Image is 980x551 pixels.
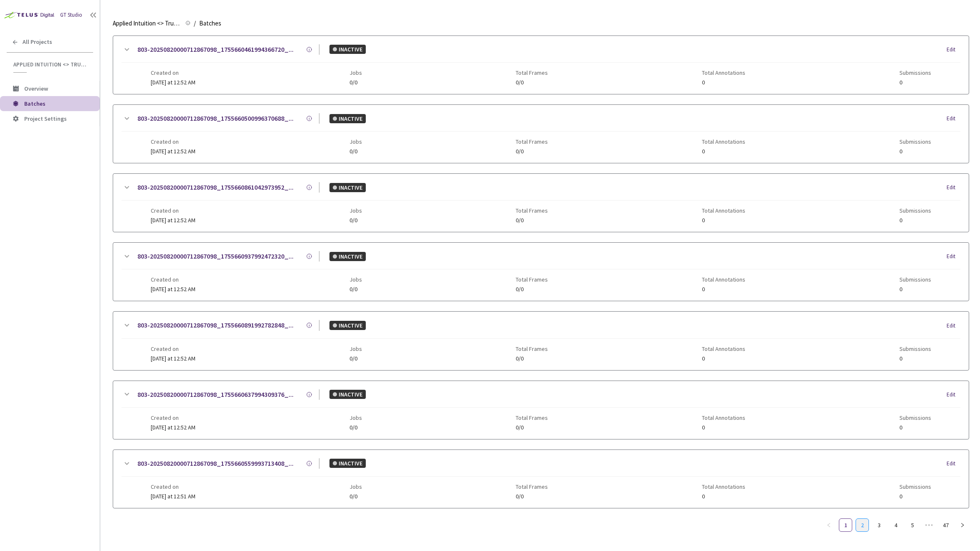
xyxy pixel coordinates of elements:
span: 0/0 [349,79,362,86]
span: Jobs [349,138,362,145]
span: Total Annotations [702,138,745,145]
a: 803-20250820000712867098_1755660559993713408_... [137,458,294,469]
span: Applied Intuition <> Trucking Cam SemSeg (Road Structures) [113,18,180,28]
span: 0 [899,286,931,292]
span: Created on [151,414,195,421]
span: 0 [702,286,745,292]
a: 803-20250820000712867098_1755660937992472320_... [137,251,294,262]
span: Submissions [899,414,931,421]
span: Created on [151,345,195,352]
div: 803-20250820000712867098_1755660861042973952_...INACTIVEEditCreated on[DATE] at 12:52 AMJobs0/0To... [113,174,969,232]
li: Previous Page [822,518,836,532]
span: Total Annotations [702,483,745,490]
span: 0/0 [516,79,548,86]
span: 0 [702,217,745,223]
span: Jobs [349,69,362,76]
span: left [826,523,831,528]
span: Total Annotations [702,69,745,76]
span: [DATE] at 12:52 AM [151,79,195,86]
span: 0 [702,424,745,431]
div: INACTIVE [329,390,366,399]
span: 0 [899,424,931,431]
span: Batches [199,18,221,28]
a: 2 [856,519,869,531]
span: All Projects [23,38,52,46]
span: Submissions [899,207,931,214]
span: Total Annotations [702,207,745,214]
span: 0 [899,493,931,500]
a: 47 [939,519,952,531]
span: Total Annotations [702,345,745,352]
span: 0/0 [516,217,548,223]
span: Created on [151,483,195,490]
span: Created on [151,69,195,76]
div: INACTIVE [329,114,366,123]
span: Total Frames [516,483,548,490]
span: 0 [899,79,931,86]
div: 803-20250820000712867098_1755660500996370688_...INACTIVEEditCreated on[DATE] at 12:52 AMJobs0/0To... [113,105,969,163]
a: 1 [839,519,852,531]
span: 0/0 [516,424,548,431]
li: / [194,18,196,28]
a: 803-20250820000712867098_1755660891992782848_... [137,320,294,330]
div: INACTIVE [329,183,366,192]
span: 0/0 [349,148,362,155]
div: INACTIVE [329,459,366,468]
a: 803-20250820000712867098_1755660500996370688_... [137,113,294,124]
a: 803-20250820000712867098_1755660461994366720_... [137,44,294,55]
span: Applied Intuition <> Trucking Cam SemSeg (Road Structures) [13,61,88,68]
div: INACTIVE [329,252,366,261]
button: right [956,518,969,532]
span: Submissions [899,345,931,352]
span: Jobs [349,207,362,214]
span: 0/0 [349,217,362,223]
span: Total Frames [516,207,548,214]
li: Next 5 Pages [922,518,936,532]
span: 0/0 [349,355,362,362]
span: Total Annotations [702,414,745,421]
div: 803-20250820000712867098_1755660637994309376_...INACTIVEEditCreated on[DATE] at 12:52 AMJobs0/0To... [113,381,969,439]
span: ••• [922,518,936,532]
div: Edit [947,460,960,468]
span: 0/0 [516,355,548,362]
div: 803-20250820000712867098_1755660891992782848_...INACTIVEEditCreated on[DATE] at 12:52 AMJobs0/0To... [113,312,969,370]
span: Created on [151,138,195,145]
span: 0/0 [516,493,548,500]
a: 5 [906,519,919,531]
span: 0 [899,217,931,223]
span: [DATE] at 12:52 AM [151,355,195,362]
li: 2 [856,518,869,532]
a: 4 [889,519,902,531]
span: [DATE] at 12:52 AM [151,147,195,155]
span: Created on [151,276,195,283]
span: 0/0 [349,424,362,431]
span: Batches [24,100,46,107]
span: Overview [24,85,48,92]
div: Edit [947,46,960,54]
span: Jobs [349,276,362,283]
span: Total Frames [516,345,548,352]
button: left [822,518,836,532]
span: 0 [899,148,931,155]
div: Edit [947,322,960,330]
span: Total Frames [516,69,548,76]
span: Submissions [899,138,931,145]
span: Jobs [349,414,362,421]
span: Submissions [899,483,931,490]
a: 803-20250820000712867098_1755660861042973952_... [137,182,294,193]
span: [DATE] at 12:52 AM [151,424,195,431]
span: Total Annotations [702,276,745,283]
li: 3 [872,518,886,532]
span: 0/0 [516,286,548,292]
div: Edit [947,114,960,123]
a: 3 [873,519,885,531]
span: right [960,523,965,528]
span: [DATE] at 12:52 AM [151,285,195,293]
span: 0 [702,355,745,362]
div: INACTIVE [329,321,366,330]
li: Next Page [956,518,969,532]
div: GT Studio [60,11,82,19]
div: Edit [947,183,960,192]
